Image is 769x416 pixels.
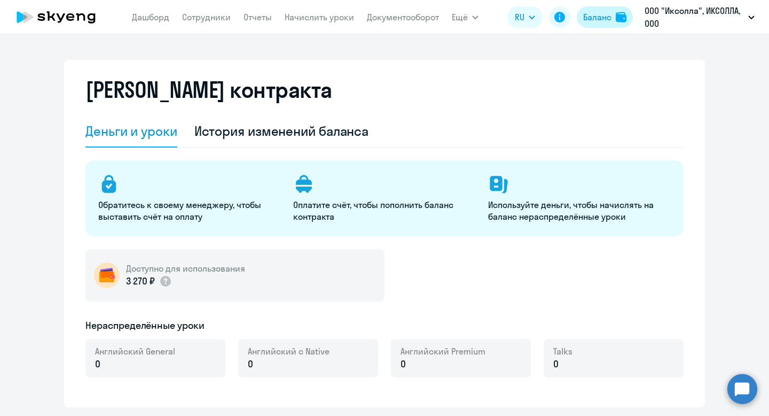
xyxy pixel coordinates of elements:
p: Используйте деньги, чтобы начислять на баланс нераспределённые уроки [488,199,670,222]
span: RU [515,11,524,24]
p: Оплатите счёт, чтобы пополнить баланс контракта [293,199,475,222]
span: Английский Premium [401,345,485,357]
a: Отчеты [244,12,272,22]
span: Английский General [95,345,175,357]
p: Обратитесь к своему менеджеру, чтобы выставить счёт на оплату [98,199,280,222]
h5: Доступно для использования [126,263,245,274]
a: Документооборот [367,12,439,22]
div: История изменений баланса [194,122,369,140]
a: Дашборд [132,12,169,22]
img: balance [616,12,626,22]
div: Деньги и уроки [85,122,177,140]
span: Ещё [452,11,468,24]
button: ООО "Иксолла", ИКСОЛЛА, ООО [639,4,760,30]
h2: [PERSON_NAME] контракта [85,77,332,103]
a: Сотрудники [182,12,231,22]
img: wallet-circle.png [94,263,120,288]
button: RU [507,6,543,28]
p: 3 270 ₽ [126,274,172,288]
div: Баланс [583,11,611,24]
p: ООО "Иксолла", ИКСОЛЛА, ООО [645,4,744,30]
button: Ещё [452,6,478,28]
span: 0 [95,357,100,371]
button: Балансbalance [577,6,633,28]
span: Английский с Native [248,345,329,357]
span: 0 [248,357,253,371]
h5: Нераспределённые уроки [85,319,205,333]
span: Talks [553,345,572,357]
span: 0 [553,357,559,371]
span: 0 [401,357,406,371]
a: Начислить уроки [285,12,354,22]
